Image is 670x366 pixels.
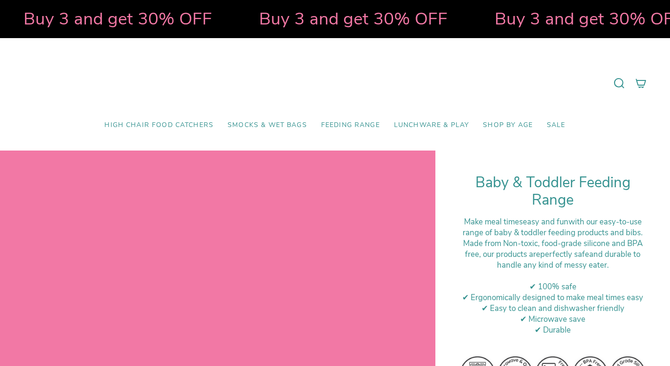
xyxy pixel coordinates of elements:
span: Lunchware & Play [394,121,469,129]
strong: easy and fun [523,216,568,227]
div: ✔ 100% safe [459,281,646,292]
a: Smocks & Wet Bags [221,114,314,136]
div: ✔ Durable [459,325,646,335]
a: Mumma’s Little Helpers [254,52,416,114]
span: Feeding Range [321,121,380,129]
a: SALE [540,114,573,136]
div: M [459,238,646,271]
strong: Buy 3 and get 30% OFF [258,7,446,31]
a: High Chair Food Catchers [97,114,221,136]
span: High Chair Food Catchers [104,121,213,129]
span: Smocks & Wet Bags [228,121,307,129]
strong: Buy 3 and get 30% OFF [22,7,211,31]
span: SALE [547,121,566,129]
span: ✔ Microwave save [520,314,585,325]
div: ✔ Easy to clean and dishwasher friendly [459,303,646,314]
div: ✔ Ergonomically designed to make meal times easy [459,292,646,303]
strong: perfectly safe [540,249,589,260]
a: Lunchware & Play [387,114,476,136]
h1: Baby & Toddler Feeding Range [459,174,646,209]
div: Make meal times with our easy-to-use range of baby & toddler feeding products and bibs. [459,216,646,238]
span: Shop by Age [483,121,533,129]
a: Shop by Age [476,114,540,136]
a: Feeding Range [314,114,387,136]
span: ade from Non-toxic, food-grade silicone and BPA free, our products are and durable to handle any ... [465,238,643,271]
